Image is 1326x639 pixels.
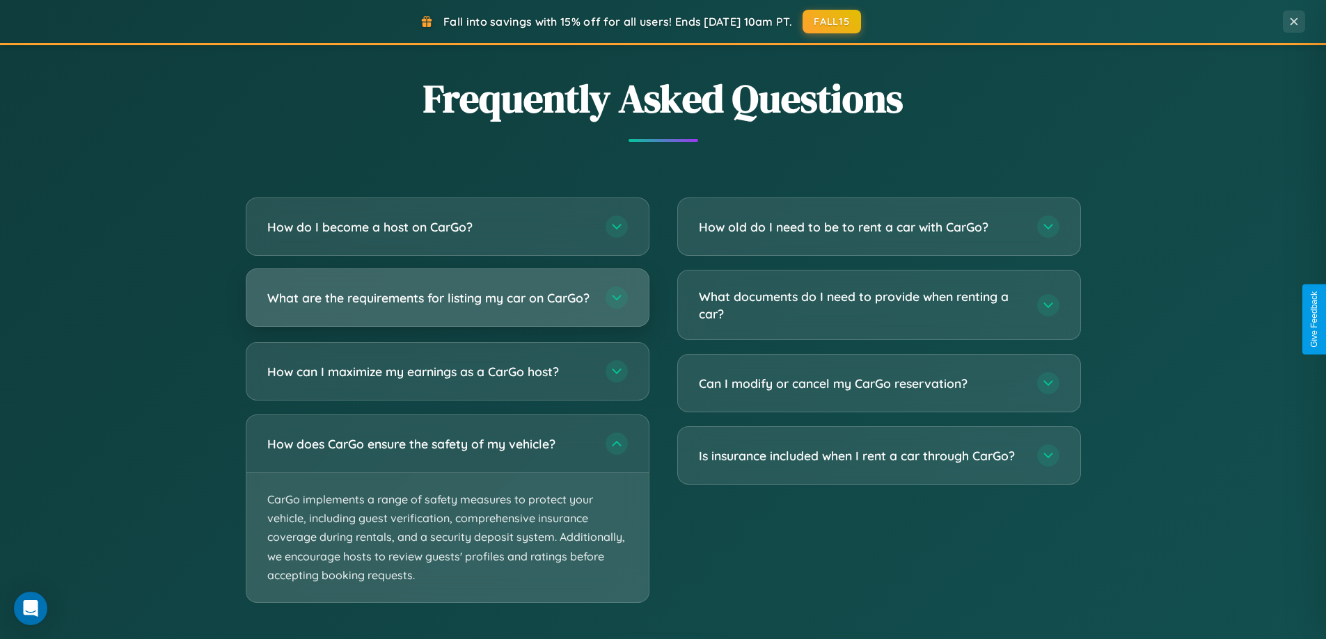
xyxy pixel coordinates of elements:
[267,363,592,380] h3: How can I maximize my earnings as a CarGo host?
[699,447,1023,464] h3: Is insurance included when I rent a car through CarGo?
[443,15,792,29] span: Fall into savings with 15% off for all users! Ends [DATE] 10am PT.
[699,288,1023,322] h3: What documents do I need to provide when renting a car?
[1309,291,1319,348] div: Give Feedback
[246,72,1081,125] h2: Frequently Asked Questions
[267,218,592,236] h3: How do I become a host on CarGo?
[267,289,592,307] h3: What are the requirements for listing my car on CarGo?
[699,218,1023,236] h3: How old do I need to be to rent a car with CarGo?
[14,592,47,625] div: Open Intercom Messenger
[267,435,592,453] h3: How does CarGo ensure the safety of my vehicle?
[246,473,649,602] p: CarGo implements a range of safety measures to protect your vehicle, including guest verification...
[699,375,1023,392] h3: Can I modify or cancel my CarGo reservation?
[803,10,861,33] button: FALL15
